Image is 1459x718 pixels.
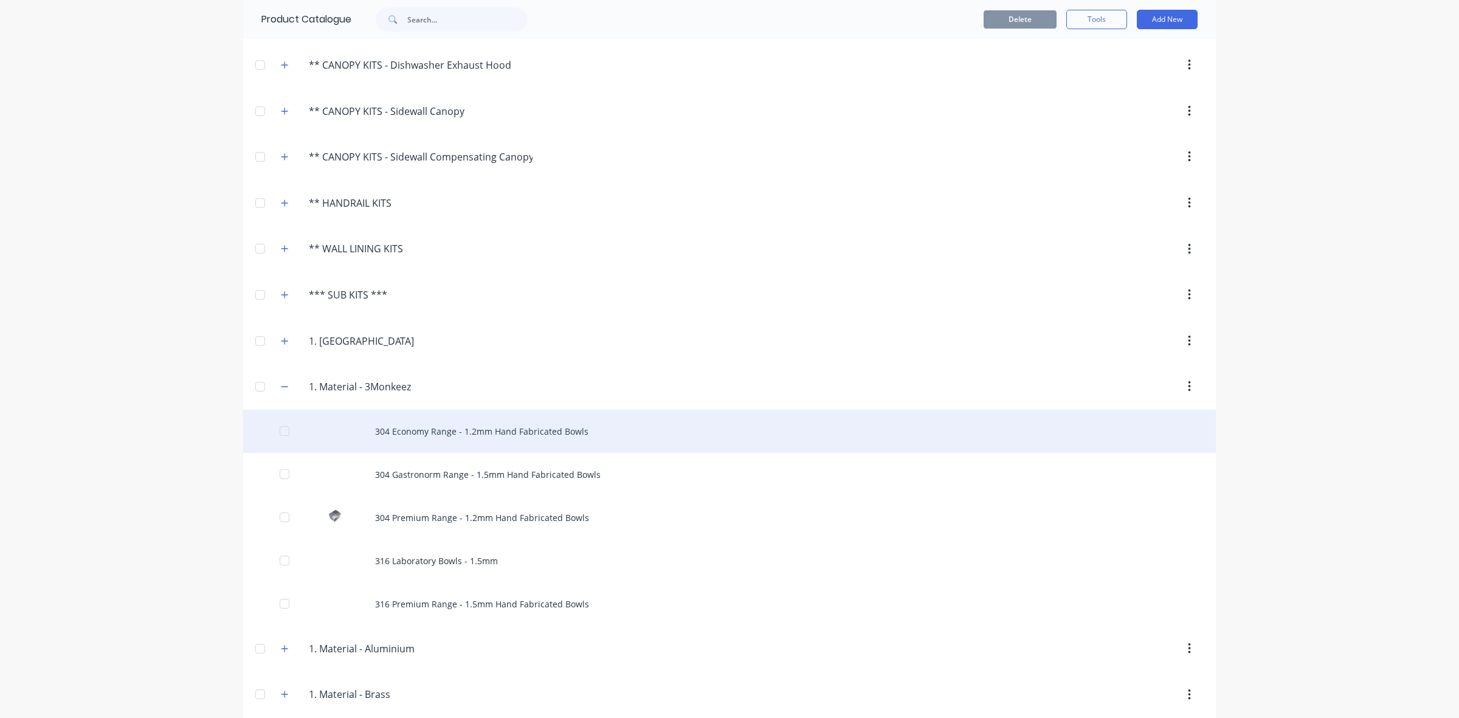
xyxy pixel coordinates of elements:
[309,687,454,702] input: Enter category name
[309,150,533,164] input: Enter category name
[309,288,454,302] input: Enter category name
[309,334,454,348] input: Enter category name
[309,104,465,119] input: Enter category name
[243,453,1216,496] div: 304 Gastronorm Range - 1.5mm Hand Fabricated Bowls
[1137,10,1198,29] button: Add New
[243,539,1216,582] div: 316 Laboratory Bowls - 1.5mm
[243,496,1216,539] div: 304 Premium Range - 1.2mm Hand Fabricated Bowls304 Premium Range - 1.2mm Hand Fabricated Bowls
[309,379,454,394] input: Enter category name
[309,241,454,256] input: Enter category name
[984,10,1057,29] button: Delete
[243,582,1216,626] div: 316 Premium Range - 1.5mm Hand Fabricated Bowls
[309,196,454,210] input: Enter category name
[243,410,1216,453] div: 304 Economy Range - 1.2mm Hand Fabricated Bowls
[1066,10,1127,29] button: Tools
[309,58,511,72] input: Enter category name
[309,641,454,656] input: Enter category name
[407,7,528,32] input: Search...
